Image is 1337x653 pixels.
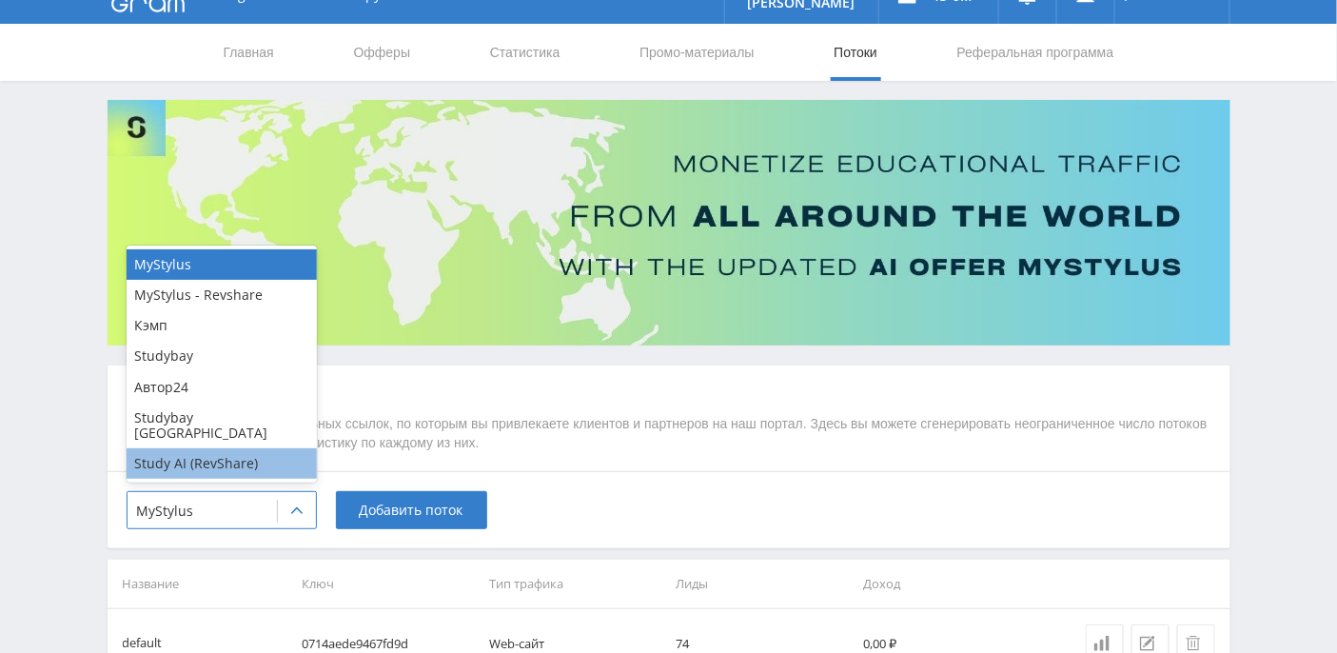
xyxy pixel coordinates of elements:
[127,280,317,310] div: MyStylus - Revshare
[127,448,317,479] div: Study AI (RevShare)
[352,24,413,81] a: Офферы
[955,24,1116,81] a: Реферальная программа
[127,385,1211,406] p: Потоки
[108,560,295,608] th: Название
[127,310,317,341] div: Кэмп
[127,249,317,280] div: MyStylus
[488,24,562,81] a: Статистика
[222,24,276,81] a: Главная
[294,560,482,608] th: Ключ
[127,341,317,371] div: Studybay
[127,415,1211,452] p: Потоки — это ключи реферальных ссылок, по которым вы привлекаете клиентов и партнеров на наш порт...
[855,560,1043,608] th: Доход
[127,372,317,403] div: Автор24
[832,24,879,81] a: Потоки
[482,560,669,608] th: Тип трафика
[360,503,463,518] span: Добавить поток
[127,403,317,448] div: Studybay [GEOGRAPHIC_DATA]
[336,491,487,529] button: Добавить поток
[668,560,855,608] th: Лиды
[638,24,756,81] a: Промо-материалы
[108,100,1230,346] img: Banner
